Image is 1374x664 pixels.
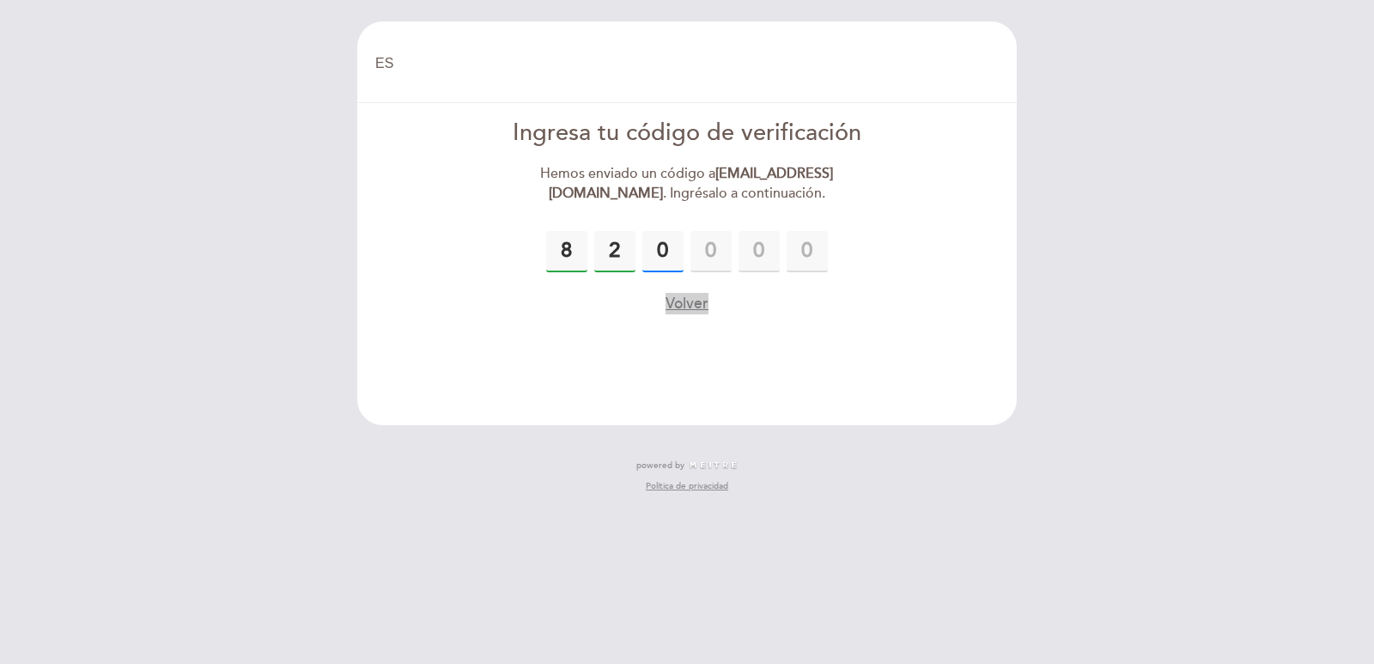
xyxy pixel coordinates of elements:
input: 0 [739,231,780,272]
div: Hemos enviado un código a . Ingrésalo a continuación. [490,164,885,204]
input: 0 [546,231,587,272]
strong: [EMAIL_ADDRESS][DOMAIN_NAME] [549,165,834,202]
input: 0 [642,231,684,272]
div: Ingresa tu código de verificación [490,117,885,150]
input: 0 [787,231,828,272]
input: 0 [594,231,635,272]
span: powered by [636,460,684,472]
input: 0 [690,231,732,272]
img: MEITRE [689,461,738,470]
a: powered by [636,460,738,472]
button: Volver [666,293,708,314]
a: Política de privacidad [646,480,728,492]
